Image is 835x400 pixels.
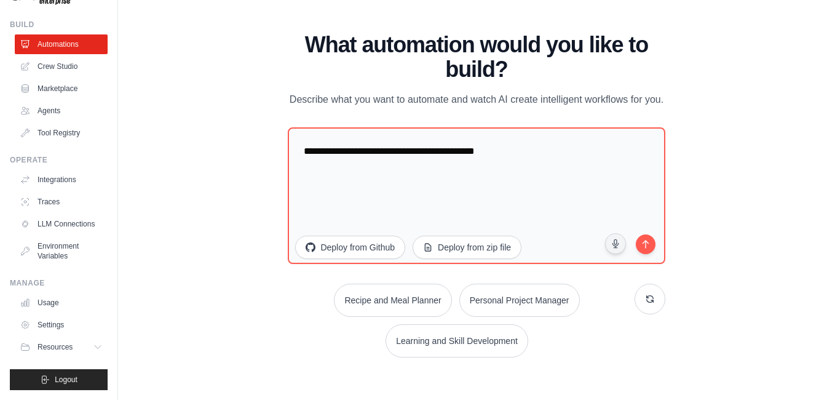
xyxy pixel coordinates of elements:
[15,123,108,143] a: Tool Registry
[15,315,108,335] a: Settings
[15,170,108,190] a: Integrations
[15,337,108,357] button: Resources
[413,236,521,259] button: Deploy from zip file
[295,236,405,259] button: Deploy from Github
[15,34,108,54] a: Automations
[15,101,108,121] a: Agents
[15,57,108,76] a: Crew Studio
[15,79,108,98] a: Marketplace
[288,92,665,108] p: Describe what you want to automate and watch AI create intelligent workflows for you.
[386,324,528,358] button: Learning and Skill Development
[15,293,108,313] a: Usage
[10,20,108,30] div: Build
[774,341,835,400] iframe: Chat Widget
[15,192,108,212] a: Traces
[288,33,665,82] h1: What automation would you like to build?
[459,284,580,317] button: Personal Project Manager
[15,214,108,234] a: LLM Connections
[10,369,108,390] button: Logout
[38,342,73,352] span: Resources
[10,278,108,288] div: Manage
[55,375,77,385] span: Logout
[334,284,451,317] button: Recipe and Meal Planner
[10,155,108,165] div: Operate
[15,236,108,266] a: Environment Variables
